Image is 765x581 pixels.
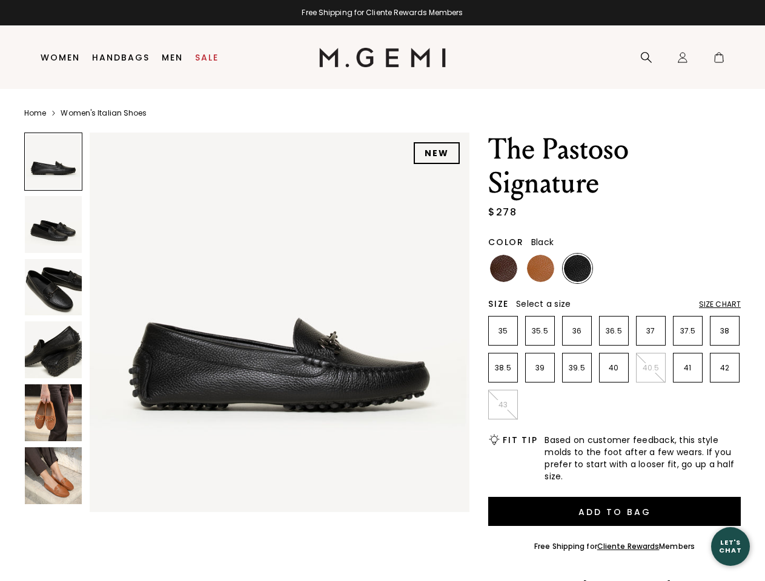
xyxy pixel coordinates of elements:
[25,384,82,441] img: The Pastoso Signature
[25,259,82,316] img: The Pastoso Signature
[92,53,150,62] a: Handbags
[488,237,524,247] h2: Color
[674,326,702,336] p: 37.5
[531,236,554,248] span: Black
[488,205,517,220] div: $278
[710,326,739,336] p: 38
[489,400,517,410] p: 43
[600,326,628,336] p: 36.5
[637,363,665,373] p: 40.5
[195,53,219,62] a: Sale
[25,196,82,253] img: The Pastoso Signature
[564,255,591,282] img: Black
[24,108,46,118] a: Home
[503,435,537,445] h2: Fit Tip
[25,447,82,504] img: The Pastoso Signature
[489,363,517,373] p: 38.5
[25,321,82,378] img: The Pastoso Signature
[516,298,571,310] span: Select a size
[699,300,741,309] div: Size Chart
[319,48,446,67] img: M.Gemi
[597,541,660,551] a: Cliente Rewards
[489,326,517,336] p: 35
[711,539,750,554] div: Let's Chat
[414,142,460,164] div: NEW
[90,133,469,512] img: The Pastoso Signature
[710,363,739,373] p: 42
[41,53,80,62] a: Women
[674,363,702,373] p: 41
[490,255,517,282] img: Chocolate
[488,299,509,309] h2: Size
[563,363,591,373] p: 39.5
[488,133,741,200] h1: The Pastoso Signature
[526,326,554,336] p: 35.5
[527,255,554,282] img: Tan
[545,434,741,482] span: Based on customer feedback, this style molds to the foot after a few wears. If you prefer to star...
[61,108,147,118] a: Women's Italian Shoes
[162,53,183,62] a: Men
[534,542,695,551] div: Free Shipping for Members
[600,363,628,373] p: 40
[563,326,591,336] p: 36
[488,497,741,526] button: Add to Bag
[637,326,665,336] p: 37
[526,363,554,373] p: 39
